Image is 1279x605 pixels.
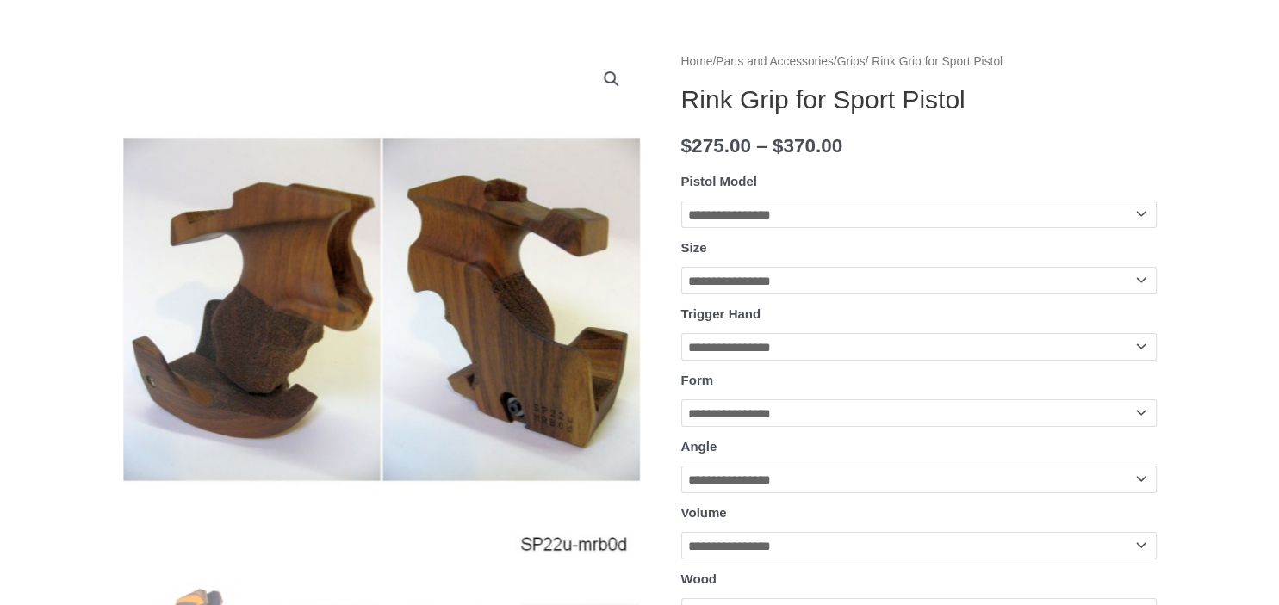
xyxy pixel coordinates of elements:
label: Pistol Model [681,174,757,188]
nav: Breadcrumb [681,51,1157,73]
span: – [756,135,767,157]
a: Parts and Accessories [716,55,834,68]
span: $ [681,135,692,157]
label: Volume [681,505,727,520]
bdi: 275.00 [681,135,751,157]
h1: Rink Grip for Sport Pistol [681,84,1157,115]
label: Angle [681,439,717,454]
a: Home [681,55,713,68]
label: Trigger Hand [681,306,761,321]
span: $ [773,135,784,157]
label: Form [681,373,714,387]
a: View full-screen image gallery [596,64,627,95]
a: Grips [837,55,866,68]
bdi: 370.00 [773,135,842,157]
label: Wood [681,571,717,586]
label: Size [681,240,707,255]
